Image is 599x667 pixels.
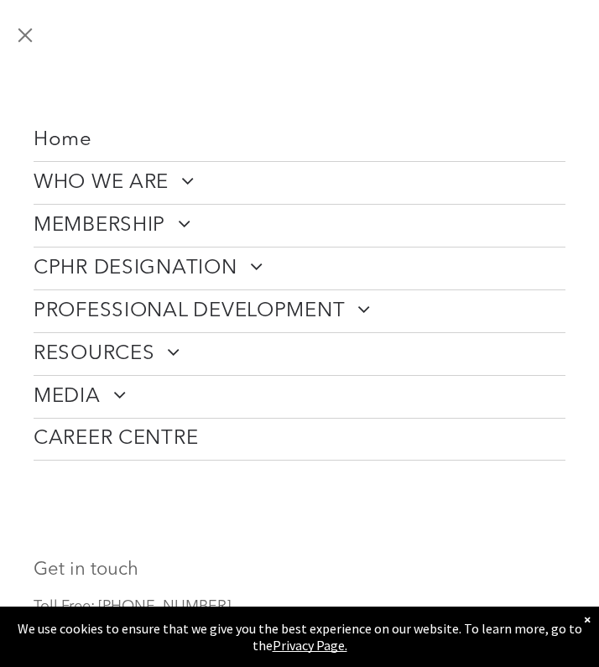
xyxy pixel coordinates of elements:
[273,637,347,654] a: Privacy Page.
[34,248,565,289] a: CPHR DESIGNATION
[8,18,42,52] button: menu
[34,290,565,332] a: PROFESSIONAL DEVELOPMENT
[34,376,565,418] a: MEDIA
[34,419,565,460] a: CAREER CENTRE
[34,162,565,204] a: WHO WE ARE
[34,205,565,247] a: MEMBERSHIP
[34,599,231,614] span: Toll Free: [PHONE_NUMBER]
[34,120,565,161] a: Home
[584,611,591,628] div: Dismiss notification
[34,560,138,579] font: Get in touch
[34,333,565,375] a: RESOURCES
